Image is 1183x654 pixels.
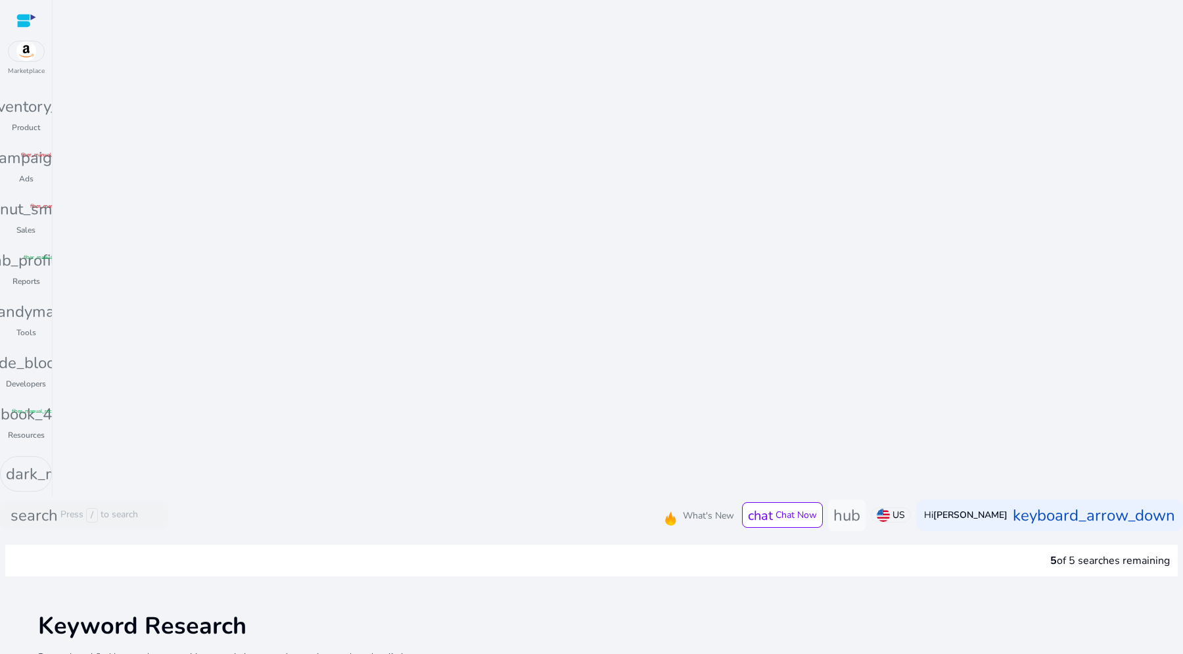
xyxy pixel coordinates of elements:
[16,327,36,339] p: Tools
[893,508,905,522] p: US
[21,151,69,159] span: fiber_manual_record
[12,408,60,415] span: fiber_manual_record
[833,505,860,526] span: hub
[30,202,78,210] span: fiber_manual_record
[828,500,866,531] button: hub
[19,173,34,185] p: Ads
[60,508,138,523] p: Press to search
[12,275,40,287] p: Reports
[6,378,46,390] p: Developers
[11,503,58,527] span: search
[1,402,52,426] span: book_4
[38,612,1165,640] h1: Keyword Research
[24,254,72,262] span: fiber_manual_record
[776,509,817,521] span: Chat Now
[748,507,773,525] span: chat
[12,122,40,133] p: Product
[877,509,890,522] img: us.svg
[683,509,734,523] span: What's New
[8,429,45,441] p: Resources
[8,66,45,76] p: Marketplace
[742,502,823,528] button: chatChat Now
[86,508,98,523] span: /
[6,462,85,486] span: dark_mode
[9,41,44,61] img: amazon.svg
[16,224,35,236] p: Sales
[923,208,1180,644] iframe: SalesIQ Chatwindow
